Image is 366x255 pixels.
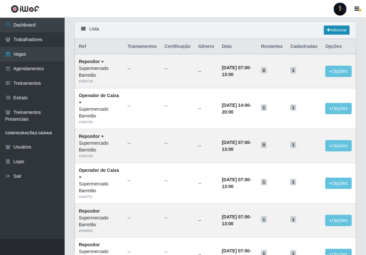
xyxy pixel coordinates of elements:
div: Supermercado Barretão [79,140,120,153]
strong: Repositor [79,242,100,247]
strong: Operador de Caixa + [79,168,119,180]
button: Opções [325,215,352,226]
span: 1 [290,179,296,185]
th: Data [218,39,257,54]
th: Certificação [161,39,194,54]
span: 0 [261,142,267,148]
span: 1 [290,216,296,223]
ul: -- [165,177,191,184]
strong: - [222,65,251,77]
button: Opções [325,140,352,151]
div: Supermercado Barretão [79,181,120,194]
time: [DATE] 07:00 [222,177,250,182]
time: 13:00 [222,147,234,152]
ul: -- [165,65,191,72]
td: -- [194,88,218,129]
div: # 344760 [79,119,120,125]
strong: - [222,103,251,115]
div: # 344716 [79,79,120,84]
ul: -- [128,215,157,221]
button: Opções [325,178,352,189]
span: 1 [261,105,267,111]
strong: Repositor [79,208,100,214]
th: Restantes [257,39,287,54]
div: # 344751 [79,194,120,200]
th: Ref [75,39,124,54]
span: 1 [261,179,267,185]
span: 1 [290,105,296,111]
time: [DATE] 07:00 [222,214,250,219]
time: 20:00 [222,109,234,115]
div: Supermercado Barretão [79,215,120,228]
time: [DATE] 14:00 [222,103,250,108]
strong: Repositor + [79,59,104,64]
span: 1 [261,216,267,223]
button: Opções [325,103,352,114]
ul: -- [165,140,191,147]
ul: -- [165,103,191,109]
div: Lista [75,22,356,39]
time: [DATE] 07:00 [222,248,250,253]
ul: -- [128,177,157,184]
div: # 344704 [79,153,120,159]
td: -- [194,204,218,238]
strong: - [222,214,251,226]
strong: Repositor + [79,134,104,139]
strong: - [222,177,251,189]
div: Supermercado Barretão [79,65,120,79]
strong: Operador de Caixa + [79,93,119,105]
th: Trainamentos [124,39,161,54]
time: [DATE] 07:00 [222,65,250,70]
th: Opções [321,39,356,54]
button: Opções [325,66,352,77]
span: 1 [290,67,296,73]
td: -- [194,54,218,88]
div: # 344692 [79,228,120,234]
ul: -- [128,65,157,72]
th: Gênero [194,39,218,54]
span: 1 [290,142,296,148]
time: [DATE] 07:00 [222,140,250,145]
ul: -- [128,103,157,109]
th: Cadastradas [287,39,321,54]
a: Adicionar [324,26,350,35]
img: CoreUI Logo [11,5,39,13]
span: 0 [261,67,267,73]
strong: - [222,140,251,152]
ul: -- [128,140,157,147]
time: 13:00 [222,221,234,226]
td: -- [194,129,218,163]
time: 13:00 [222,184,234,189]
td: -- [194,163,218,204]
ul: -- [165,215,191,221]
time: 13:00 [222,72,234,77]
div: Supermercado Barretão [79,106,120,119]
